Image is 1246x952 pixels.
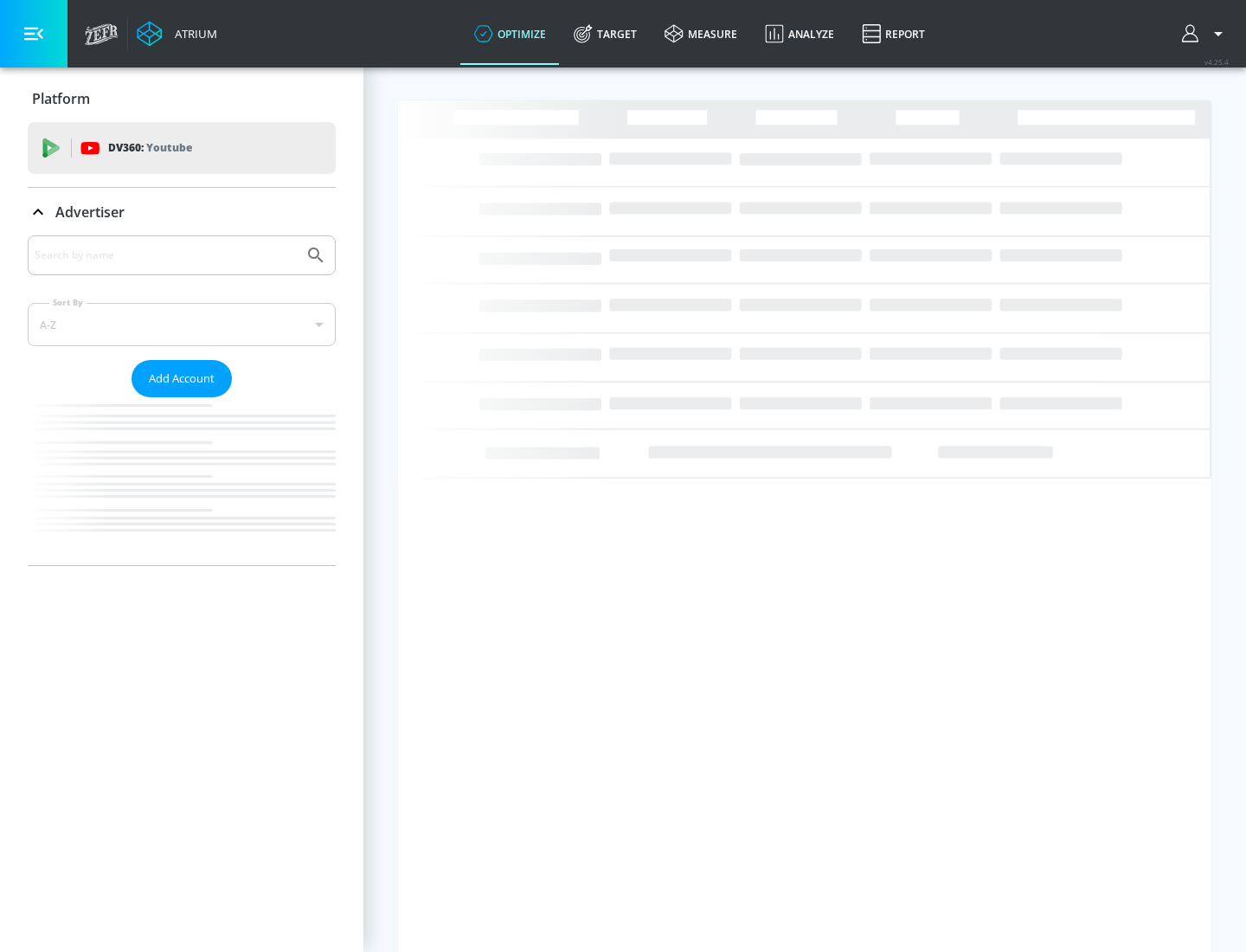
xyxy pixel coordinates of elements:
div: Platform [28,74,336,123]
a: measure [651,3,751,65]
div: DV360: Youtube [28,122,336,174]
nav: list of Advertiser [28,397,336,565]
input: Search by name [35,244,297,267]
div: A-Z [28,303,336,346]
p: Platform [32,89,90,108]
p: Youtube [146,138,192,157]
span: Add Account [149,369,215,389]
a: Target [560,3,651,65]
div: Atrium [168,26,217,42]
p: Advertiser [55,203,125,222]
span: v 4.25.4 [1204,57,1229,67]
div: Advertiser [28,188,336,236]
div: Advertiser [28,235,336,565]
button: Add Account [132,360,232,397]
a: Analyze [751,3,848,65]
a: Report [848,3,939,65]
label: Sort By [49,297,87,308]
a: optimize [460,3,560,65]
a: Atrium [137,21,217,47]
p: DV360: [108,138,192,158]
